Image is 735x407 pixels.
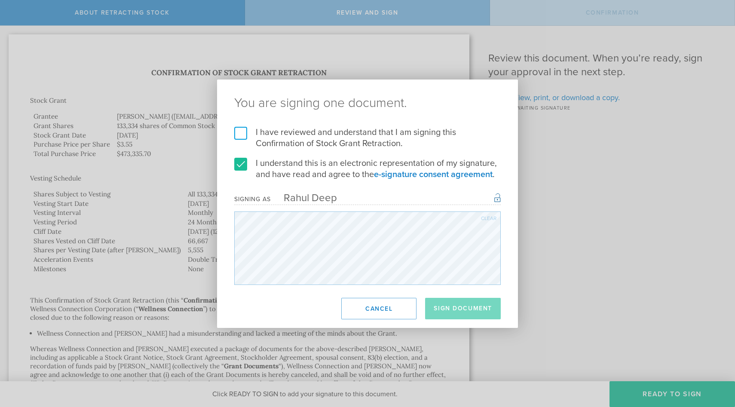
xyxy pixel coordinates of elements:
[234,196,271,203] div: Signing as
[234,158,501,180] label: I understand this is an electronic representation of my signature, and have read and agree to the .
[234,127,501,149] label: I have reviewed and understand that I am signing this Confirmation of Stock Grant Retraction.
[271,192,337,204] div: Rahul Deep
[425,298,501,319] button: Sign Document
[374,169,493,180] a: e-signature consent agreement
[341,298,416,319] button: Cancel
[234,97,501,110] ng-pluralize: You are signing one document.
